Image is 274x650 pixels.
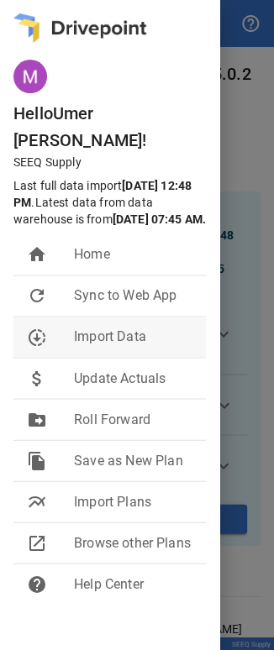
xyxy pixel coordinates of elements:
[13,177,213,228] p: Last full data import . Latest data from data warehouse is from
[27,244,47,265] span: home
[74,286,192,306] span: Sync to Web App
[74,532,192,553] span: Browse other Plans
[113,212,206,226] b: [DATE] 07:45 AM .
[74,491,192,511] span: Import Plans
[74,244,192,265] span: Home
[13,100,219,154] h6: Hello Umer [PERSON_NAME] !
[13,60,47,93] img: ACg8ocKQ0QNHsXWUWKoorydaHnm2Vkqbbj19h7lH8A67uT90e6WYNw=s96-c
[74,574,192,594] span: Help Center
[13,13,146,43] img: logo
[74,327,192,347] span: Import Data
[27,368,47,388] span: attach_money
[27,286,47,306] span: refresh
[27,532,47,553] span: open_in_new
[74,409,192,429] span: Roll Forward
[27,409,47,429] span: drive_file_move
[27,574,47,594] span: help
[27,327,47,347] span: downloading
[27,491,47,511] span: multiline_chart
[13,154,219,170] p: SEEQ Supply
[74,450,192,470] span: Save as New Plan
[74,368,192,388] span: Update Actuals
[27,450,47,470] span: file_copy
